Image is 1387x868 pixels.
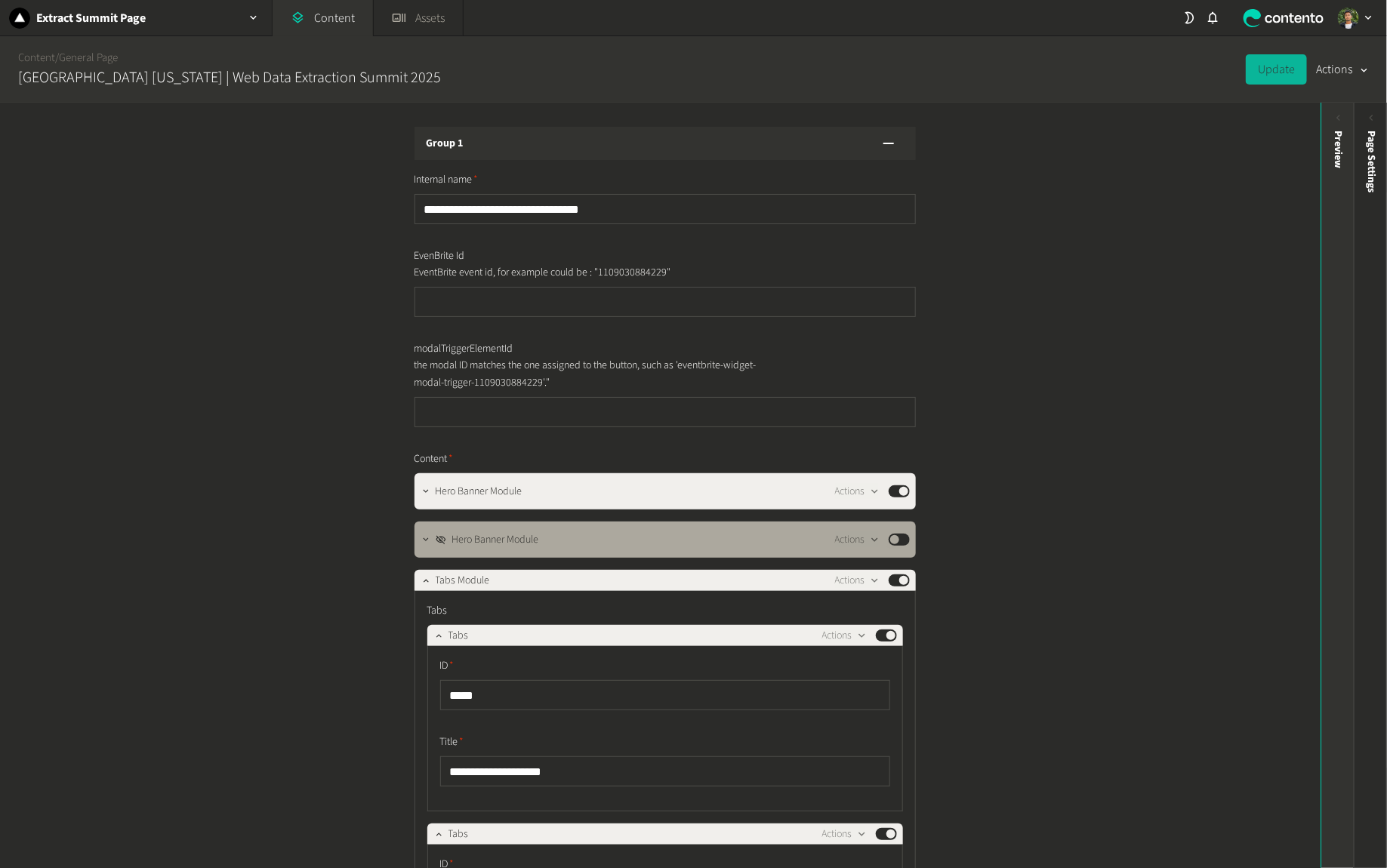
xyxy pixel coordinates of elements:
[18,66,441,89] h2: [GEOGRAPHIC_DATA] [US_STATE] | Web Data Extraction Summit 2025
[835,482,880,500] button: Actions
[440,658,455,674] span: ID
[1364,131,1379,192] span: Page Settings
[822,825,867,843] button: Actions
[18,50,55,66] a: Content
[415,341,513,357] span: modalTriggerElementId
[9,8,30,29] img: Extract Summit Page
[835,531,880,549] button: Actions
[59,50,118,66] a: General Page
[415,248,465,264] span: EvenBrite Id
[1338,8,1359,29] img: Arnold Alexander
[1330,131,1346,168] div: Preview
[427,136,464,152] h3: Group 1
[822,626,867,645] button: Actions
[1246,54,1307,85] button: Update
[36,9,146,27] h2: Extract Summit Page
[1316,54,1369,85] button: Actions
[835,571,880,589] button: Actions
[415,264,758,281] p: EventBrite event id, for example could be : "1109030884229"
[452,532,539,548] span: Hero Banner Module
[55,50,59,66] span: /
[415,357,758,391] p: the modal ID matches the one assigned to the button, such as 'eventbrite-widget-modal-trigger-110...
[448,826,469,842] span: Tabs
[448,628,469,644] span: Tabs
[427,603,448,619] span: Tabs
[415,451,454,467] span: Content
[440,734,464,750] span: Title
[436,484,522,500] span: Hero Banner Module
[436,573,490,589] span: Tabs Module
[415,172,479,188] span: Internal name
